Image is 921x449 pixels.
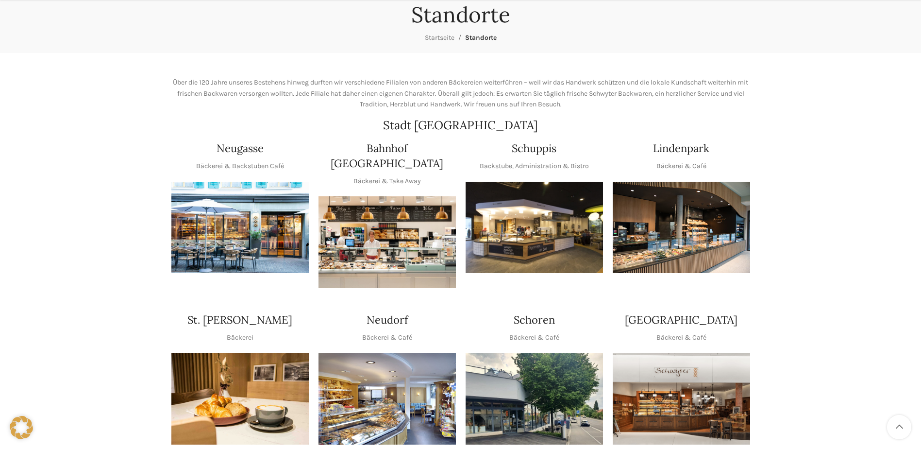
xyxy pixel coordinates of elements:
p: Bäckerei & Café [656,332,706,343]
p: Bäckerei & Café [362,332,412,343]
h4: Schoren [514,312,555,328]
h1: Standorte [411,2,510,28]
div: 1 / 1 [171,182,309,274]
p: Bäckerei & Take Away [353,176,421,187]
img: Bahnhof St. Gallen [318,196,456,288]
h4: Neudorf [367,312,408,328]
h4: [GEOGRAPHIC_DATA] [625,312,737,328]
h4: Schuppis [512,141,556,156]
h2: Stadt [GEOGRAPHIC_DATA] [171,120,750,131]
img: 0842cc03-b884-43c1-a0c9-0889ef9087d6 copy [466,353,603,445]
img: Neugasse [171,182,309,274]
p: Bäckerei & Backstuben Café [196,161,284,172]
span: Standorte [465,34,497,42]
p: Über die 120 Jahre unseres Bestehens hinweg durften wir verschiedene Filialen von anderen Bäckere... [171,77,750,110]
a: Startseite [425,34,454,42]
div: 1 / 1 [466,182,603,274]
h4: Lindenpark [653,141,709,156]
h4: Neugasse [217,141,264,156]
div: 1 / 1 [318,353,456,445]
img: schwyter-23 [171,353,309,445]
img: Neudorf_1 [318,353,456,445]
h4: St. [PERSON_NAME] [187,312,292,328]
div: 1 / 1 [318,196,456,288]
h4: Bahnhof [GEOGRAPHIC_DATA] [318,141,456,171]
p: Bäckerei & Café [509,332,559,343]
p: Bäckerei [227,332,253,343]
img: 150130-Schwyter-013 [466,182,603,274]
img: Schwyter-1800x900 [613,353,750,445]
div: 1 / 1 [613,353,750,445]
p: Backstube, Administration & Bistro [480,161,589,172]
p: Bäckerei & Café [656,161,706,172]
div: 1 / 1 [613,182,750,274]
a: Scroll to top button [887,415,911,439]
div: 1 / 1 [171,353,309,445]
img: 017-e1571925257345 [613,182,750,274]
div: 1 / 1 [466,353,603,445]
